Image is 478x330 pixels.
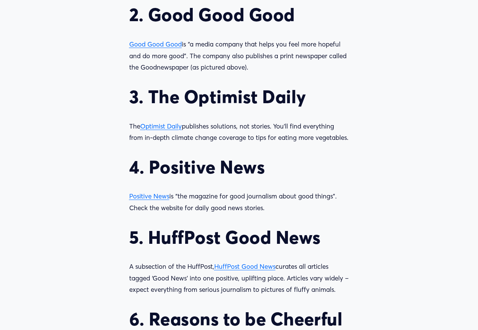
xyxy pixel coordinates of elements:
[140,122,182,130] a: Optimist Daily
[129,40,182,48] a: Good Good Good
[129,227,349,248] h2: 5. HuffPost Good News
[129,86,349,108] h2: 3. The Optimist Daily
[129,191,349,214] p: is “the magazine for good journalism about good things”. Check the website for daily good news st...
[129,39,349,73] p: is “a media company that helps you feel more hopeful and do more good”. The company also publishe...
[129,4,349,26] h2: 2. Good Good Good
[129,261,349,296] p: A subsection of the HuffPost, curates all articles tagged ‘Good News’ into one positive, upliftin...
[129,121,349,144] p: The publishes solutions, not stories. You’ll find everything from in-depth climate change coverag...
[214,262,275,270] a: HuffPost Good News
[129,156,349,178] h2: 4. Positive News
[129,308,349,330] h2: 6. Reasons to be Cheerful
[129,192,169,200] a: Positive News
